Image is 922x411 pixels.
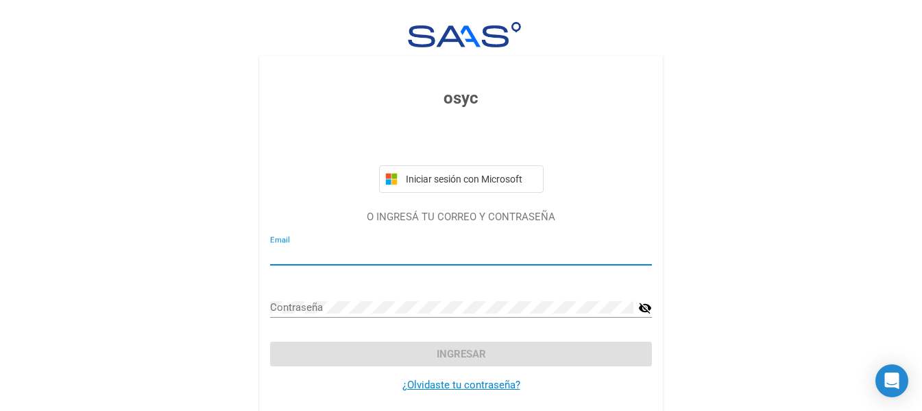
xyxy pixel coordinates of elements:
[403,174,537,185] span: Iniciar sesión con Microsoft
[402,379,520,391] a: ¿Olvidaste tu contraseña?
[372,126,550,156] iframe: Sign in with Google Button
[270,86,652,110] h3: osyc
[437,348,486,360] span: Ingresar
[379,165,544,193] button: Iniciar sesión con Microsoft
[638,300,652,316] mat-icon: visibility_off
[270,342,652,366] button: Ingresar
[875,364,908,397] div: Open Intercom Messenger
[270,209,652,225] p: O INGRESÁ TU CORREO Y CONTRASEÑA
